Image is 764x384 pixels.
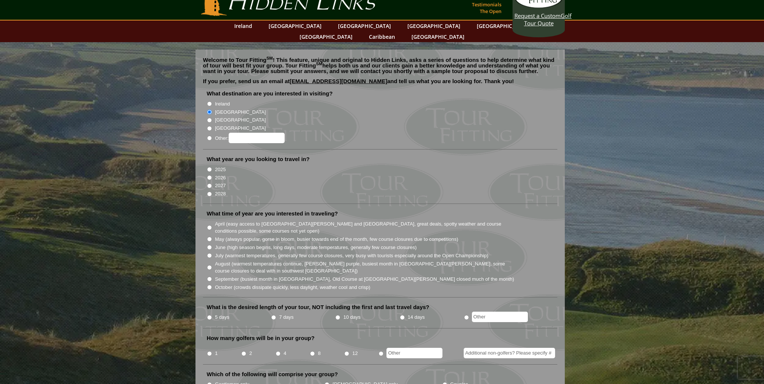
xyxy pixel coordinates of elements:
p: If you prefer, send us an email at and tell us what you are looking for. Thank you! [203,78,557,89]
label: Which of the following will comprise your group? [207,371,338,378]
sup: SM [266,56,273,60]
label: [GEOGRAPHIC_DATA] [215,125,266,132]
label: 8 [318,350,320,357]
label: September (busiest month in [GEOGRAPHIC_DATA], Old Course at [GEOGRAPHIC_DATA][PERSON_NAME] close... [215,276,514,283]
a: Ireland [231,21,256,31]
a: [GEOGRAPHIC_DATA] [473,21,533,31]
label: What destination are you interested in visiting? [207,90,333,97]
label: 2027 [215,182,226,189]
label: 5 days [215,314,229,321]
label: 1 [215,350,217,357]
label: 2 [249,350,252,357]
input: Additional non-golfers? Please specify # [464,348,555,358]
a: [GEOGRAPHIC_DATA] [404,21,464,31]
a: The Open [478,6,503,16]
input: Other [472,312,528,322]
label: 4 [284,350,286,357]
a: [GEOGRAPHIC_DATA] [334,21,395,31]
label: July (warmest temperatures, generally few course closures, very busy with tourists especially aro... [215,252,488,259]
label: October (crowds dissipate quickly, less daylight, weather cool and crisp) [215,284,370,291]
label: Ireland [215,100,230,108]
p: Welcome to Tour Fitting ! This feature, unique and original to Hidden Links, asks a series of que... [203,57,557,74]
label: August (warmest temperatures continue, [PERSON_NAME] purple, busiest month in [GEOGRAPHIC_DATA][P... [215,260,515,275]
label: What year are you looking to travel in? [207,155,310,163]
label: [GEOGRAPHIC_DATA] [215,116,266,124]
label: 14 days [408,314,425,321]
label: April (easy access to [GEOGRAPHIC_DATA][PERSON_NAME] and [GEOGRAPHIC_DATA], great deals, spotty w... [215,220,515,235]
label: What time of year are you interested in traveling? [207,210,338,217]
a: [GEOGRAPHIC_DATA] [408,31,468,42]
sup: SM [316,62,322,66]
label: 2026 [215,174,226,182]
label: 10 days [344,314,361,321]
label: 2025 [215,166,226,173]
label: May (always popular, gorse in bloom, busier towards end of the month, few course closures due to ... [215,236,458,243]
a: Caribbean [365,31,399,42]
a: [GEOGRAPHIC_DATA] [265,21,325,31]
label: 2028 [215,190,226,198]
label: How many golfers will be in your group? [207,334,314,342]
a: [GEOGRAPHIC_DATA] [296,31,356,42]
label: Other: [215,133,284,143]
input: Other [386,348,442,358]
label: What is the desired length of your tour, NOT including the first and last travel days? [207,303,429,311]
label: [GEOGRAPHIC_DATA] [215,108,266,116]
label: June (high season begins, long days, moderate temperatures, generally few course closures) [215,244,417,251]
label: 7 days [279,314,294,321]
input: Other: [229,133,285,143]
span: Request a Custom [514,12,561,19]
a: [EMAIL_ADDRESS][DOMAIN_NAME] [290,78,388,84]
label: 12 [352,350,358,357]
